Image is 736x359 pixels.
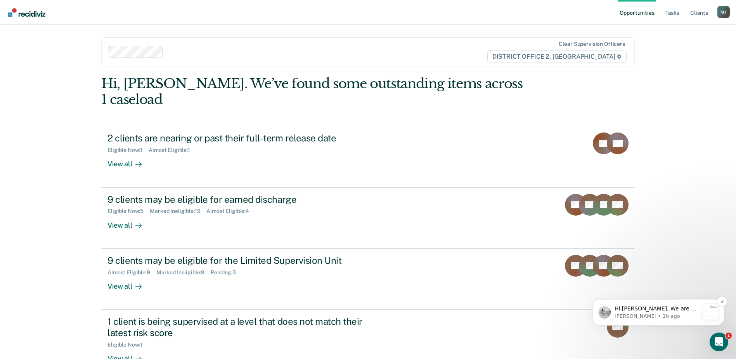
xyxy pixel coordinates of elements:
[107,214,151,230] div: View all
[101,188,635,249] a: 9 clients may be eligible for earned dischargeEligible Now:5Marked Ineligible:19Almost Eligible:4...
[581,250,736,338] iframe: Intercom notifications message
[717,6,730,18] button: Profile dropdown button
[726,333,732,339] span: 1
[17,56,30,68] img: Profile image for Kim
[107,269,156,276] div: Almost Eligible : 9
[101,249,635,310] a: 9 clients may be eligible for the Limited Supervision UnitAlmost Eligible:9Marked Ineligible:9Pen...
[206,208,255,214] div: Almost Eligible : 4
[34,55,118,63] p: Hi [PERSON_NAME], We are so excited to announce a brand new feature: AI case note search! 📣 Findi...
[107,275,151,291] div: View all
[101,126,635,187] a: 2 clients are nearing or past their full-term release dateEligible Now:1Almost Eligible:1View all
[136,46,146,56] button: Dismiss notification
[710,333,728,351] iframe: Intercom live chat
[107,153,151,169] div: View all
[101,76,528,108] div: Hi, [PERSON_NAME]. We’ve found some outstanding items across 1 caseload
[487,51,627,63] span: DISTRICT OFFICE 2, [GEOGRAPHIC_DATA]
[107,132,380,144] div: 2 clients are nearing or past their full-term release date
[211,269,242,276] div: Pending : 3
[717,6,730,18] div: M T
[107,208,150,214] div: Eligible Now : 5
[559,41,625,47] div: Clear supervision officers
[107,316,380,338] div: 1 client is being supervised at a level that does not match their latest risk score
[107,194,380,205] div: 9 clients may be eligible for earned discharge
[8,8,45,17] img: Recidiviz
[150,208,206,214] div: Marked Ineligible : 19
[107,255,380,266] div: 9 clients may be eligible for the Limited Supervision Unit
[149,147,196,153] div: Almost Eligible : 1
[107,147,149,153] div: Eligible Now : 1
[34,63,118,70] p: Message from Kim, sent 2h ago
[12,49,144,75] div: message notification from Kim, 2h ago. Hi Timothy, We are so excited to announce a brand new feat...
[107,342,149,348] div: Eligible Now : 1
[156,269,211,276] div: Marked Ineligible : 9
